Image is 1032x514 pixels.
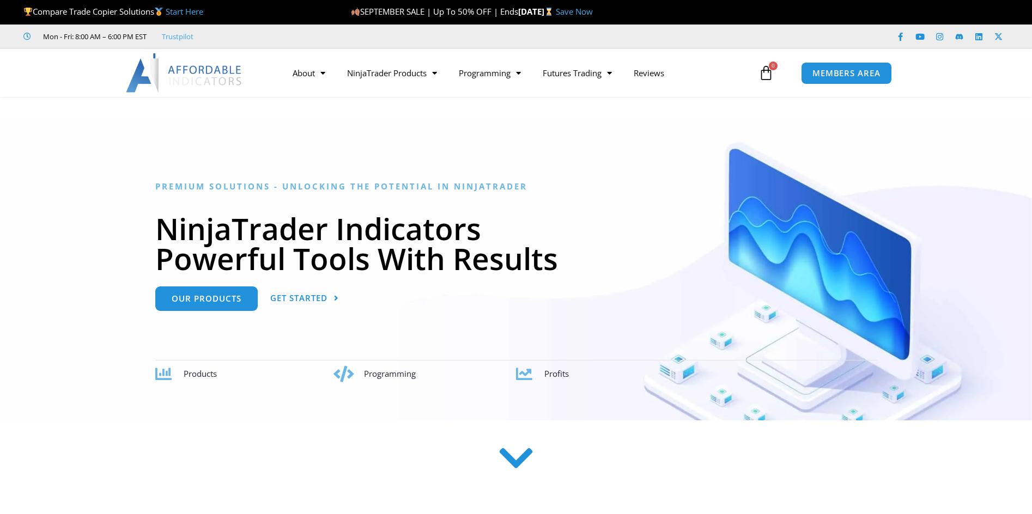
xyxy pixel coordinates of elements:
span: Compare Trade Copier Solutions [23,6,203,17]
img: 🥇 [155,8,163,16]
a: Start Here [166,6,203,17]
a: NinjaTrader Products [336,60,448,85]
span: SEPTEMBER SALE | Up To 50% OFF | Ends [351,6,518,17]
a: Futures Trading [532,60,623,85]
span: 0 [769,62,778,70]
span: Programming [364,368,416,379]
img: 🍂 [351,8,360,16]
a: Reviews [623,60,675,85]
a: 0 [742,57,790,89]
img: 🏆 [24,8,32,16]
a: Programming [448,60,532,85]
a: Get Started [270,286,339,311]
img: LogoAI | Affordable Indicators – NinjaTrader [126,53,243,93]
span: MEMBERS AREA [812,69,881,77]
span: Get Started [270,294,327,302]
strong: [DATE] [518,6,556,17]
a: Save Now [556,6,593,17]
a: Trustpilot [162,30,193,43]
a: MEMBERS AREA [801,62,892,84]
nav: Menu [282,60,756,85]
span: Mon - Fri: 8:00 AM – 6:00 PM EST [40,30,147,43]
h6: Premium Solutions - Unlocking the Potential in NinjaTrader [155,181,877,192]
span: Profits [544,368,569,379]
h1: NinjaTrader Indicators Powerful Tools With Results [155,213,877,273]
a: About [282,60,336,85]
span: Our Products [172,295,241,303]
img: ⌛ [545,8,553,16]
span: Products [184,368,217,379]
a: Our Products [155,286,258,311]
